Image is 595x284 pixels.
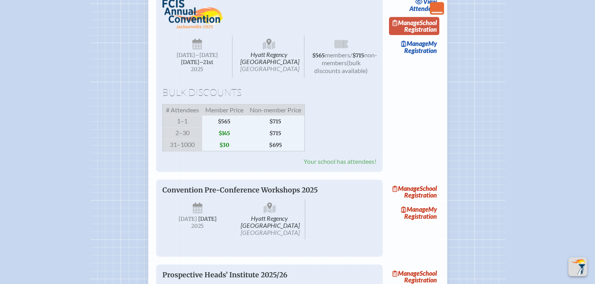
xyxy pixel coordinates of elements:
[162,127,202,139] span: 2–30
[314,59,368,74] span: (bulk discounts available)
[389,38,439,56] a: ManageMy Registration
[169,66,226,72] span: 2025
[234,199,305,239] span: Hyatt Regency [GEOGRAPHIC_DATA]
[352,52,364,59] span: $715
[202,104,247,116] span: Member Price
[389,17,439,35] a: ManageSchool Registration
[247,139,305,151] span: $695
[181,59,213,66] span: [DATE]–⁠21st
[241,229,300,236] span: [GEOGRAPHIC_DATA]
[202,127,247,139] span: $145
[322,51,377,66] span: non-members
[389,204,439,222] a: ManageMy Registration
[162,271,287,279] span: Prospective Heads’ Institute 2025/26
[162,104,202,116] span: # Attendees
[162,139,202,151] span: 31–1000
[202,139,247,151] span: $30
[325,51,350,59] span: members
[247,127,305,139] span: $715
[570,259,586,275] img: To the top
[162,186,318,194] span: Convention Pre-Conference Workshops 2025
[247,115,305,127] span: $715
[162,87,376,98] h1: Bulk Discounts
[162,115,202,127] span: 1–1
[195,52,218,59] span: –[DATE]
[401,40,428,47] span: Manage
[179,216,197,222] span: [DATE]
[234,35,304,78] span: Hyatt Regency [GEOGRAPHIC_DATA]
[392,185,420,192] span: Manage
[198,216,217,222] span: [DATE]
[240,65,299,72] span: [GEOGRAPHIC_DATA]
[177,52,195,59] span: [DATE]
[202,115,247,127] span: $565
[350,51,352,59] span: /
[169,223,227,229] span: 2025
[392,269,420,277] span: Manage
[312,52,325,59] span: $565
[568,257,587,276] button: Scroll Top
[392,19,420,26] span: Manage
[401,205,428,213] span: Manage
[247,104,305,116] span: Non-member Price
[389,183,439,201] a: ManageSchool Registration
[304,158,376,165] span: Your school has attendees!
